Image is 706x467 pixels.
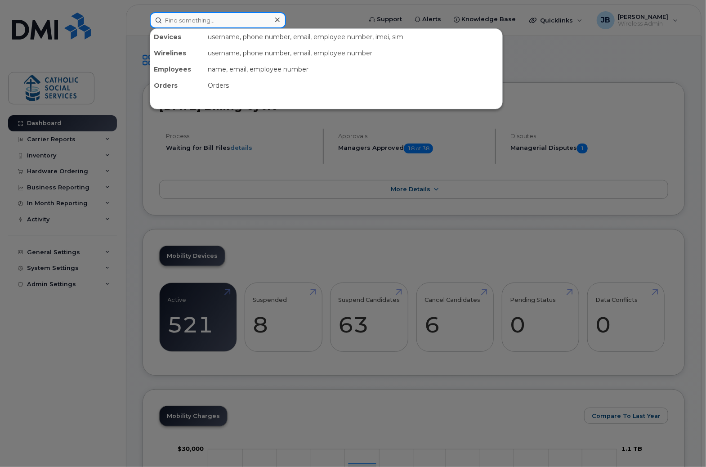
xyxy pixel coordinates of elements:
div: Employees [150,61,204,77]
div: username, phone number, email, employee number [204,45,502,61]
div: Orders [150,77,204,94]
div: Devices [150,29,204,45]
div: Wirelines [150,45,204,61]
div: name, email, employee number [204,61,502,77]
div: Orders [204,77,502,94]
div: username, phone number, email, employee number, imei, sim [204,29,502,45]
